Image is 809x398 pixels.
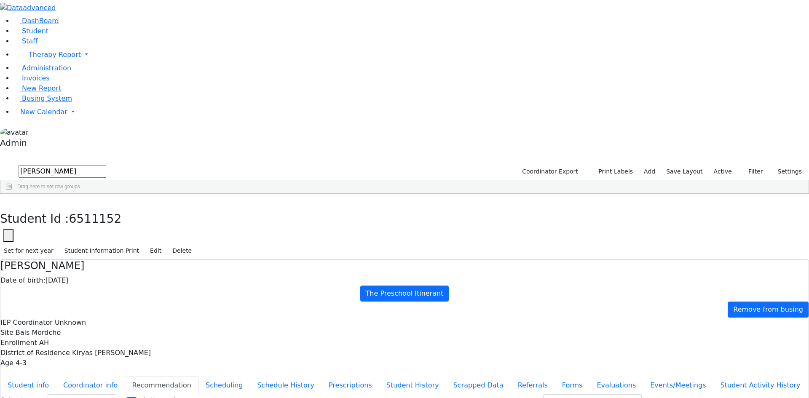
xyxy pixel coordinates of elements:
label: IEP Coordinator [0,318,53,328]
button: Settings [767,165,806,178]
a: Administration [13,64,71,72]
button: Print Labels [589,165,637,178]
button: Recommendation [125,377,198,394]
button: Scrapped Data [446,377,511,394]
span: Invoices [22,74,50,82]
span: Unknown [55,318,86,326]
a: Therapy Report [13,46,809,63]
button: Edit [146,244,165,257]
button: Events/Meetings [643,377,713,394]
span: 4-3 [16,359,27,367]
button: Schedule History [250,377,321,394]
a: The Preschool Itinerant [360,286,449,302]
span: Therapy Report [29,51,81,59]
span: DashBoard [22,17,59,25]
button: Evaluations [589,377,643,394]
button: Student Activity History [713,377,808,394]
span: Busing System [22,94,72,102]
span: Kiryas [PERSON_NAME] [72,349,151,357]
a: Student [13,27,48,35]
span: Remove from busing [733,305,803,313]
span: New Report [22,84,61,92]
a: Busing System [13,94,72,102]
span: Drag here to set row groups [17,184,80,190]
button: Student History [379,377,446,394]
span: New Calendar [20,108,67,116]
label: Active [710,165,736,178]
a: DashBoard [13,17,59,25]
a: Invoices [13,74,50,82]
div: [DATE] [0,275,809,286]
label: Date of birth: [0,275,46,286]
button: Coordinator Export [517,165,582,178]
a: Remove from busing [728,302,809,318]
button: Scheduling [198,377,250,394]
span: Administration [22,64,71,72]
span: 6511152 [69,212,122,226]
button: Coordinator info [56,377,125,394]
button: Save Layout [662,165,706,178]
button: Forms [555,377,590,394]
button: Student info [0,377,56,394]
button: Delete [169,244,196,257]
button: Prescriptions [321,377,379,394]
label: Site [0,328,13,338]
span: AH [39,339,49,347]
a: New Calendar [13,104,809,120]
label: Enrollment [0,338,37,348]
span: Staff [22,37,38,45]
label: District of Residence [0,348,70,358]
button: Referrals [511,377,555,394]
a: Add [640,165,659,178]
button: Student Information Print [61,244,143,257]
label: Age [0,358,13,368]
input: Search [19,165,106,178]
h4: [PERSON_NAME] [0,260,809,272]
button: Filter [737,165,767,178]
span: Bais Mordche [16,329,61,337]
span: Student [22,27,48,35]
a: Staff [13,37,38,45]
a: New Report [13,84,61,92]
